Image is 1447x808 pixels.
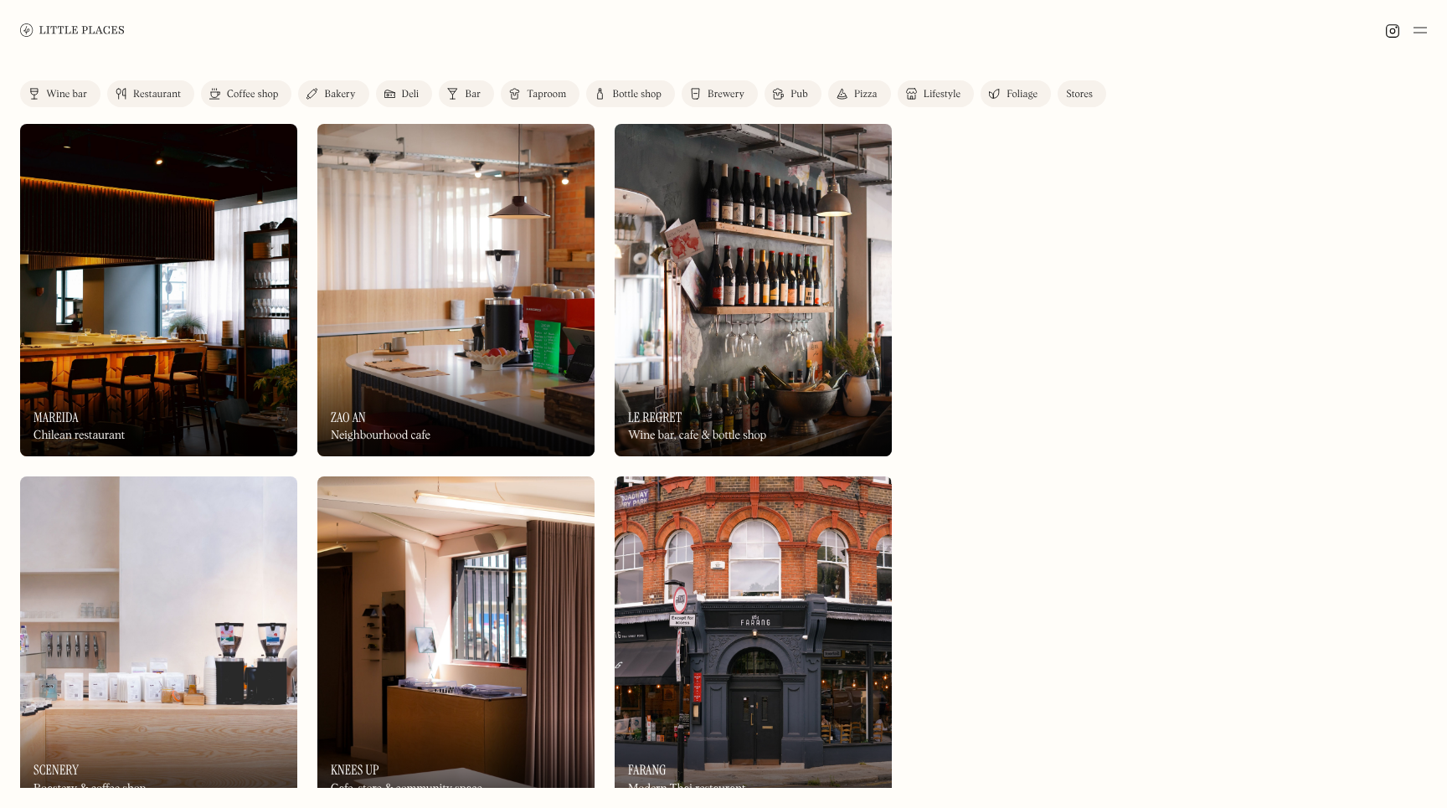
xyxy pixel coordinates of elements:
a: Pizza [828,80,891,107]
div: Coffee shop [227,90,278,100]
h3: Farang [628,762,667,778]
img: Zao An [317,124,595,456]
div: Foliage [1007,90,1038,100]
a: Coffee shop [201,80,291,107]
div: Deli [402,90,420,100]
a: Taproom [501,80,579,107]
a: Stores [1058,80,1106,107]
div: Neighbourhood cafe [331,429,430,443]
div: Stores [1066,90,1093,100]
a: Lifestyle [898,80,974,107]
div: Pub [790,90,808,100]
h3: Le Regret [628,409,682,425]
a: Bakery [298,80,368,107]
h3: Zao An [331,409,366,425]
h3: Knees Up [331,762,379,778]
div: Modern Thai restaurant [628,782,745,796]
a: Zao AnZao AnZao AnNeighbourhood cafe [317,124,595,456]
a: Pub [765,80,821,107]
div: Bottle shop [612,90,662,100]
a: Foliage [981,80,1051,107]
div: Cafe, store & community space [331,782,482,796]
a: Deli [376,80,433,107]
a: Bar [439,80,494,107]
img: Mareida [20,124,297,456]
div: Pizza [854,90,878,100]
a: Wine bar [20,80,100,107]
div: Brewery [708,90,744,100]
a: Bottle shop [586,80,675,107]
div: Bar [465,90,481,100]
img: Le Regret [615,124,892,456]
a: MareidaMareidaMareidaChilean restaurant [20,124,297,456]
h3: Mareida [33,409,79,425]
div: Bakery [324,90,355,100]
h3: Scenery [33,762,79,778]
div: Wine bar, cafe & bottle shop [628,429,766,443]
a: Brewery [682,80,758,107]
div: Taproom [527,90,566,100]
div: Roastery & coffee shop [33,782,146,796]
div: Restaurant [133,90,181,100]
a: Le RegretLe RegretLe RegretWine bar, cafe & bottle shop [615,124,892,456]
div: Lifestyle [924,90,960,100]
div: Wine bar [46,90,87,100]
a: Restaurant [107,80,194,107]
div: Chilean restaurant [33,429,125,443]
